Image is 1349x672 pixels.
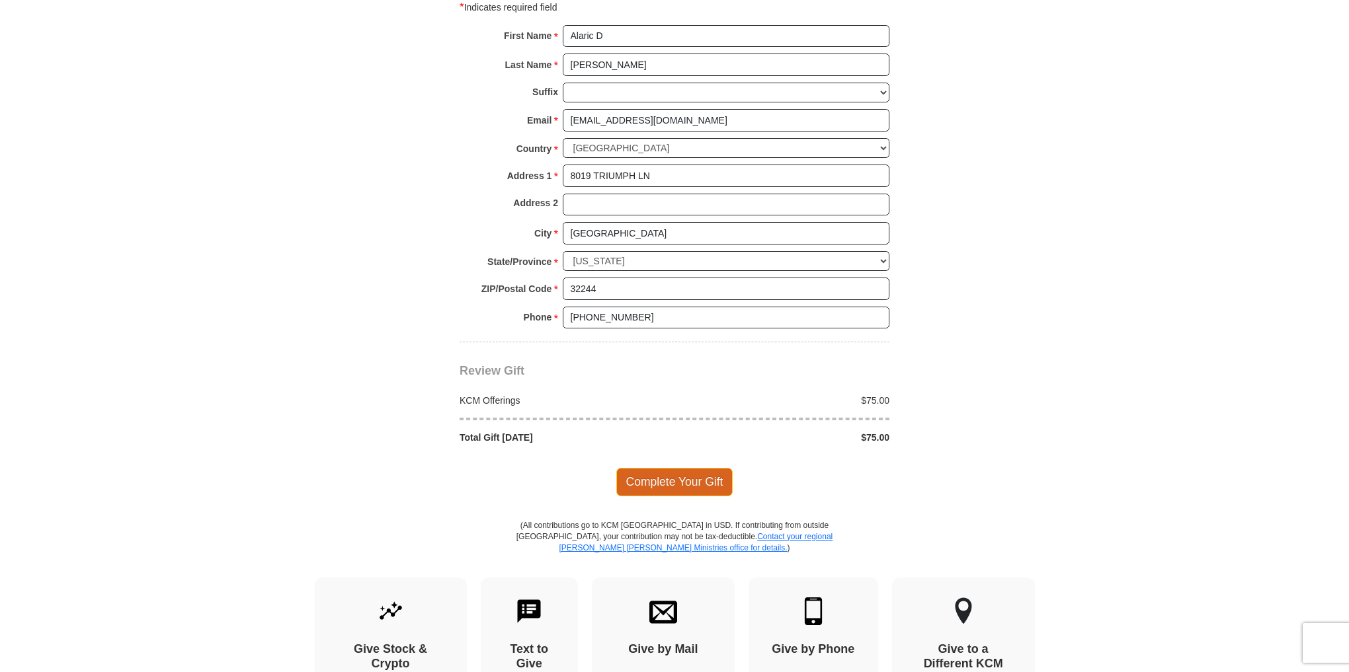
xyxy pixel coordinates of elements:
span: Review Gift [460,364,524,377]
h4: Give by Mail [615,642,712,657]
strong: Address 2 [513,194,558,212]
h4: Give by Phone [772,642,855,657]
img: text-to-give.svg [515,597,543,625]
strong: Last Name [505,56,552,74]
strong: ZIP/Postal Code [481,280,552,298]
strong: City [534,224,552,243]
p: (All contributions go to KCM [GEOGRAPHIC_DATA] in USD. If contributing from outside [GEOGRAPHIC_D... [516,520,833,578]
h4: Give Stock & Crypto [338,642,444,671]
div: KCM Offerings [453,394,675,407]
a: Contact your regional [PERSON_NAME] [PERSON_NAME] Ministries office for details. [559,532,833,552]
div: $75.00 [674,431,897,444]
strong: First Name [504,26,552,45]
strong: Phone [524,308,552,326]
div: Total Gift [DATE] [453,431,675,444]
h4: Text to Give [504,642,555,671]
img: mobile.svg [799,597,827,625]
strong: Email [527,111,552,130]
img: give-by-stock.svg [377,597,405,625]
strong: State/Province [487,252,552,271]
img: envelope.svg [649,597,677,625]
strong: Country [516,139,552,158]
img: other-region [954,597,973,625]
span: Complete Your Gift [616,468,733,496]
strong: Address 1 [507,167,552,185]
div: $75.00 [674,394,897,407]
strong: Suffix [532,83,558,101]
